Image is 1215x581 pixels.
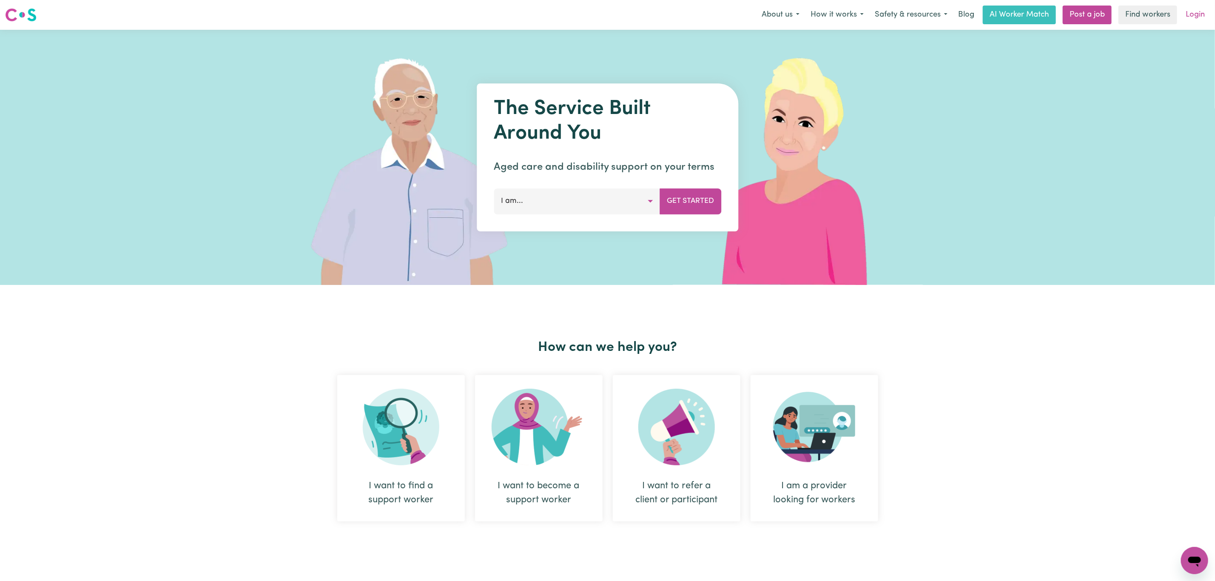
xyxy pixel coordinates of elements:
[1063,6,1112,24] a: Post a job
[751,375,878,521] div: I am a provider looking for workers
[638,389,715,465] img: Refer
[363,389,439,465] img: Search
[1181,6,1210,24] a: Login
[869,6,953,24] button: Safety & resources
[494,188,660,214] button: I am...
[773,389,856,465] img: Provider
[1118,6,1177,24] a: Find workers
[492,389,586,465] img: Become Worker
[475,375,603,521] div: I want to become a support worker
[613,375,740,521] div: I want to refer a client or participant
[358,479,444,507] div: I want to find a support worker
[633,479,720,507] div: I want to refer a client or participant
[953,6,979,24] a: Blog
[771,479,858,507] div: I am a provider looking for workers
[983,6,1056,24] a: AI Worker Match
[756,6,805,24] button: About us
[1181,547,1208,574] iframe: Button to launch messaging window, conversation in progress
[337,375,465,521] div: I want to find a support worker
[495,479,582,507] div: I want to become a support worker
[494,159,721,175] p: Aged care and disability support on your terms
[494,97,721,146] h1: The Service Built Around You
[805,6,869,24] button: How it works
[660,188,721,214] button: Get Started
[5,7,37,23] img: Careseekers logo
[5,5,37,25] a: Careseekers logo
[332,339,883,356] h2: How can we help you?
